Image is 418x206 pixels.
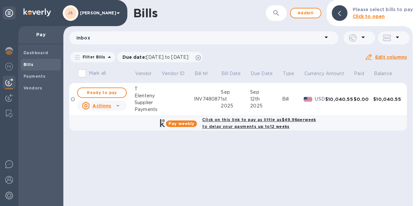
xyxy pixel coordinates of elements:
p: Mark all [89,70,106,77]
p: Type [283,70,295,77]
b: Click on this link to pay as little as $49.96 per week to delay your payments up to 12 weeks [202,117,316,129]
div: 2025 [221,103,250,109]
div: Due date:[DATE] to [DATE] [117,52,203,62]
span: Bill № [195,70,217,77]
img: Foreign exchange [5,63,13,71]
div: 1st [221,96,250,103]
p: Bill Date [221,70,241,77]
p: Paid [354,70,364,77]
span: Amount [326,70,353,77]
p: Currency [304,70,325,77]
div: 12th [250,96,282,103]
div: 2025 [250,103,282,109]
p: Pay [24,31,58,38]
b: Vendors [24,86,42,90]
p: Balance [374,70,392,77]
div: INV748087 [194,96,221,103]
p: Filter Bills [80,54,105,60]
div: $10,040.55 [325,96,353,103]
button: Addbill [290,8,321,18]
span: Balance [374,70,401,77]
span: Ready to pay [83,89,121,97]
b: Pay weekly [169,121,194,126]
p: Bill № [195,70,208,77]
p: [PERSON_NAME] [80,11,113,15]
p: Due date : [122,54,192,60]
img: USD [304,97,313,102]
b: Bills [24,62,33,67]
div: Sep [250,89,282,96]
span: Add bill [296,9,315,17]
span: Type [283,70,303,77]
span: Vendor [135,70,160,77]
b: JS [68,10,73,15]
span: Vendor ID [162,70,193,77]
div: Bill [282,96,304,103]
p: Vendor ID [162,70,185,77]
span: Bill Date [221,70,249,77]
div: Elenteny [135,92,161,99]
span: Due Date [251,70,281,77]
button: Ready to pay [77,87,127,98]
p: Inbox [76,35,322,41]
div: T [135,86,161,92]
p: USD [315,96,325,103]
div: $10,040.55 [373,96,401,103]
div: Unpin categories [3,7,16,20]
h1: Bills [133,6,157,20]
b: Payments [24,74,45,79]
div: Sep [221,89,250,96]
b: Dashboard [24,50,48,55]
b: Please select bills to pay [353,7,413,12]
u: Edit columns [375,55,407,60]
span: [DATE] to [DATE] [146,55,188,60]
p: Due Date [251,70,273,77]
u: Actions [92,103,111,108]
p: Vendor [135,70,152,77]
div: Payments [135,106,161,113]
p: Amount [326,70,344,77]
span: Paid [354,70,373,77]
img: Logo [24,8,51,16]
b: Click to open [353,14,385,19]
div: Supplier [135,99,161,106]
div: $0.00 [354,96,374,103]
